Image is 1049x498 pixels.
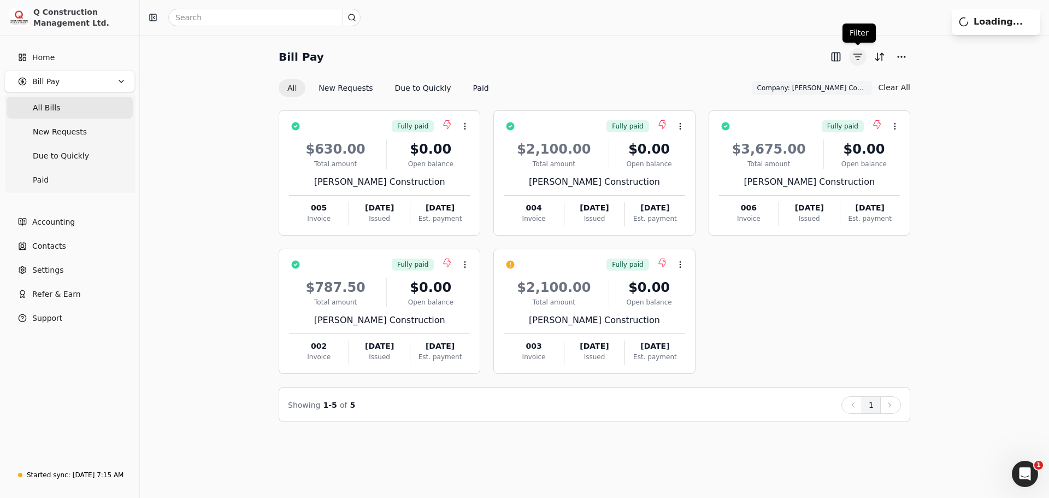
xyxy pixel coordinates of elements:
div: 005 [289,202,349,214]
div: $0.00 [391,139,470,159]
div: Invoice [504,352,563,362]
div: $0.00 [614,278,685,297]
button: Refer & Earn [4,283,135,305]
span: 5 [350,401,356,409]
div: [DATE] [349,341,409,352]
a: Due to Quickly [7,145,133,167]
a: New Requests [7,121,133,143]
div: Open balance [614,297,685,307]
span: Fully paid [397,260,428,269]
div: $630.00 [289,139,382,159]
div: Est. payment [410,352,470,362]
a: Paid [7,169,133,191]
a: Contacts [4,235,135,257]
div: [DATE] 7:15 AM [73,470,124,480]
button: Sort [871,48,888,66]
div: Total amount [719,159,819,169]
button: All [279,79,305,97]
div: [DATE] [564,341,624,352]
div: $3,675.00 [719,139,819,159]
div: Invoice [504,214,563,224]
span: 1 - 5 [323,401,337,409]
div: Est. payment [625,214,685,224]
div: [PERSON_NAME] Construction [289,314,470,327]
iframe: Intercom live chat [1012,461,1038,487]
a: Accounting [4,211,135,233]
div: Issued [564,214,624,224]
span: Fully paid [612,260,643,269]
div: Issued [349,352,409,362]
span: Settings [32,265,63,276]
span: New Requests [33,126,87,138]
div: $787.50 [289,278,382,297]
div: Est. payment [625,352,685,362]
div: Open balance [828,159,900,169]
div: Invoice [289,352,349,362]
div: 006 [719,202,779,214]
div: 003 [504,341,563,352]
div: 002 [289,341,349,352]
div: $0.00 [391,278,470,297]
span: Support [32,313,62,324]
span: Accounting [32,216,75,228]
div: [DATE] [349,202,409,214]
div: [PERSON_NAME] Construction [504,175,685,189]
div: [PERSON_NAME] Construction [719,175,900,189]
button: More [893,48,910,66]
span: Refer & Earn [32,289,81,300]
span: Home [32,52,55,63]
div: [DATE] [779,202,839,214]
div: Total amount [289,297,382,307]
div: Issued [564,352,624,362]
button: Bill Pay [4,71,135,92]
button: Clear All [879,79,910,96]
button: New Requests [310,79,381,97]
button: Due to Quickly [386,79,460,97]
span: Showing [288,401,320,409]
a: Settings [4,259,135,281]
div: Invoice [289,214,349,224]
button: Support [4,307,135,329]
div: [DATE] [410,341,470,352]
a: All Bills [7,97,133,119]
span: Fully paid [827,121,858,131]
span: Fully paid [397,121,428,131]
div: $2,100.00 [504,139,604,159]
div: Filter [842,24,876,43]
a: Started sync:[DATE] 7:15 AM [4,465,135,485]
div: [DATE] [564,202,624,214]
input: Search [168,9,361,26]
span: 1 [1034,461,1043,470]
div: Est. payment [410,214,470,224]
img: 3171ca1f-602b-4dfe-91f0-0ace091e1481.jpeg [9,8,29,27]
span: Due to Quickly [33,150,89,162]
button: Company: [PERSON_NAME] Construction [752,81,872,95]
div: Issued [349,214,409,224]
div: [DATE] [410,202,470,214]
div: [PERSON_NAME] Construction [289,175,470,189]
span: Bill Pay [32,76,60,87]
span: Fully paid [612,121,643,131]
div: Invoice [719,214,779,224]
div: [DATE] [840,202,900,214]
span: All Bills [33,102,60,114]
span: Paid [33,174,49,186]
span: Contacts [32,241,66,252]
div: $2,100.00 [504,278,604,297]
span: Loading... [974,15,1023,28]
div: Total amount [504,159,604,169]
span: of [340,401,347,409]
div: Est. payment [840,214,900,224]
div: [DATE] [625,202,685,214]
button: Paid [464,79,498,97]
div: Started sync: [27,470,70,480]
div: Issued [779,214,839,224]
div: Total amount [504,297,604,307]
div: [DATE] [625,341,685,352]
div: Open balance [391,297,470,307]
div: $0.00 [614,139,685,159]
a: Home [4,46,135,68]
button: 1 [862,396,881,414]
div: Total amount [289,159,382,169]
div: Invoice filter options [279,79,498,97]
